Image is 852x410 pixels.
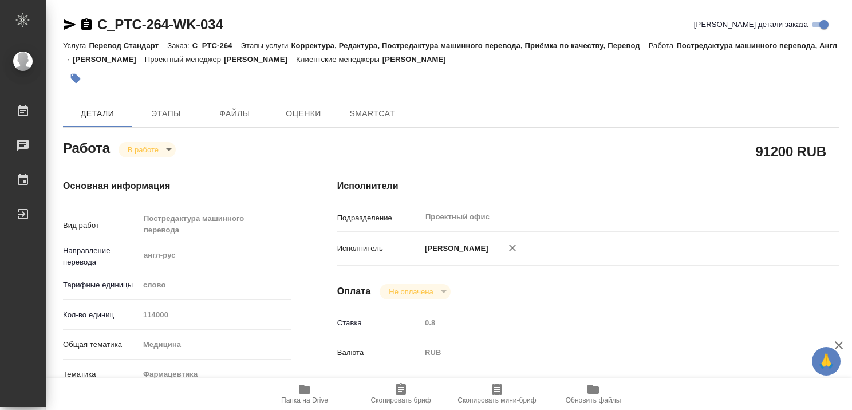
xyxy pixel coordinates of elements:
[257,378,353,410] button: Папка на Drive
[545,378,641,410] button: Обновить файлы
[385,287,436,297] button: Не оплачена
[566,396,621,404] span: Обновить файлы
[449,378,545,410] button: Скопировать мини-бриф
[337,347,421,358] p: Валюта
[353,378,449,410] button: Скопировать бриф
[337,243,421,254] p: Исполнитель
[812,347,841,376] button: 🙏
[192,41,241,50] p: C_PTC-264
[70,107,125,121] span: Детали
[817,349,836,373] span: 🙏
[63,41,89,50] p: Услуга
[63,339,139,350] p: Общая тематика
[281,396,328,404] span: Папка на Drive
[500,235,525,261] button: Удалить исполнителя
[63,309,139,321] p: Кол-во единиц
[241,41,291,50] p: Этапы услуги
[380,284,450,299] div: В работе
[167,41,192,50] p: Заказ:
[63,137,110,157] h2: Работа
[139,306,291,323] input: Пустое поле
[345,107,400,121] span: SmartCat
[421,243,488,254] p: [PERSON_NAME]
[291,41,648,50] p: Корректура, Редактура, Постредактура машинного перевода, Приёмка по качеству, Перевод
[139,107,194,121] span: Этапы
[337,317,421,329] p: Ставка
[421,343,798,362] div: RUB
[97,17,223,32] a: C_PTC-264-WK-034
[139,275,291,295] div: слово
[124,145,162,155] button: В работе
[80,18,93,31] button: Скопировать ссылку
[119,142,176,157] div: В работе
[63,18,77,31] button: Скопировать ссылку для ЯМессенджера
[296,55,382,64] p: Клиентские менеджеры
[276,107,331,121] span: Оценки
[63,220,139,231] p: Вид работ
[89,41,167,50] p: Перевод Стандарт
[139,365,291,384] div: Фармацевтика
[755,141,826,161] h2: 91200 RUB
[694,19,808,30] span: [PERSON_NAME] детали заказа
[337,212,421,224] p: Подразделение
[457,396,536,404] span: Скопировать мини-бриф
[63,179,291,193] h4: Основная информация
[139,335,291,354] div: Медицина
[337,179,839,193] h4: Исполнители
[63,245,139,268] p: Направление перевода
[63,369,139,380] p: Тематика
[63,279,139,291] p: Тарифные единицы
[649,41,677,50] p: Работа
[421,314,798,331] input: Пустое поле
[337,285,371,298] h4: Оплата
[382,55,455,64] p: [PERSON_NAME]
[207,107,262,121] span: Файлы
[145,55,224,64] p: Проектный менеджер
[63,66,88,91] button: Добавить тэг
[224,55,296,64] p: [PERSON_NAME]
[370,396,431,404] span: Скопировать бриф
